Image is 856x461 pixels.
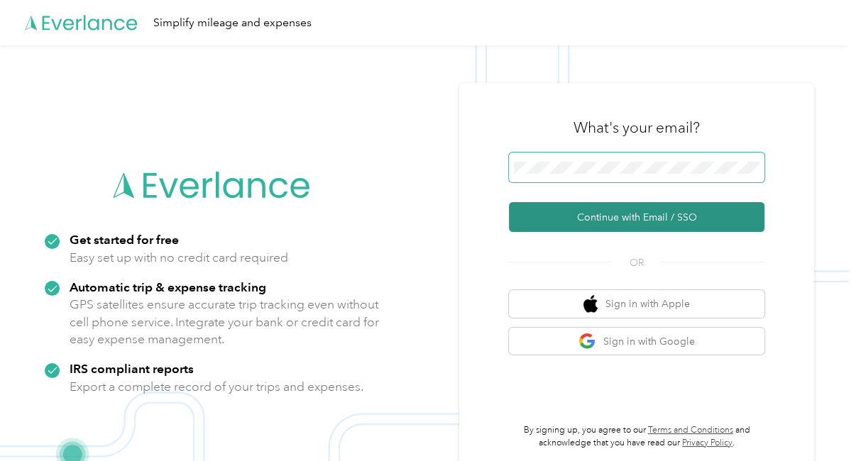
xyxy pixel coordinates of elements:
strong: Get started for free [70,232,179,247]
div: Simplify mileage and expenses [153,14,312,32]
button: Continue with Email / SSO [509,202,764,232]
img: google logo [578,333,596,350]
strong: IRS compliant reports [70,361,194,376]
img: apple logo [583,295,598,313]
p: Easy set up with no credit card required [70,249,288,267]
p: Export a complete record of your trips and expenses. [70,378,363,396]
button: google logoSign in with Google [509,328,764,355]
span: OR [612,255,662,270]
h3: What's your email? [574,118,700,138]
strong: Automatic trip & expense tracking [70,279,266,294]
p: GPS satellites ensure accurate trip tracking even without cell phone service. Integrate your bank... [70,296,380,348]
a: Terms and Conditions [648,425,733,435]
a: Privacy Policy [682,438,732,448]
p: By signing up, you agree to our and acknowledge that you have read our . [509,424,764,449]
button: apple logoSign in with Apple [509,290,764,318]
